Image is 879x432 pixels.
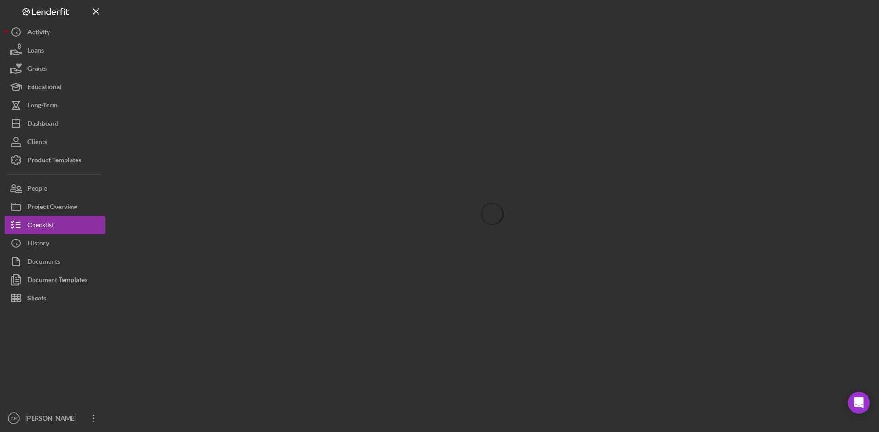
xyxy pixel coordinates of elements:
button: Clients [5,133,105,151]
button: Loans [5,41,105,59]
div: Activity [27,23,50,43]
button: History [5,234,105,252]
button: Product Templates [5,151,105,169]
button: Long-Term [5,96,105,114]
button: Checklist [5,216,105,234]
button: Grants [5,59,105,78]
div: Long-Term [27,96,58,117]
div: Open Intercom Messenger [848,392,870,414]
div: People [27,179,47,200]
div: Clients [27,133,47,153]
div: Project Overview [27,197,77,218]
div: Checklist [27,216,54,236]
div: Sheets [27,289,46,309]
div: Product Templates [27,151,81,171]
button: Sheets [5,289,105,307]
button: CH[PERSON_NAME] [5,409,105,427]
button: Educational [5,78,105,96]
div: Documents [27,252,60,273]
div: Dashboard [27,114,59,135]
div: History [27,234,49,255]
button: People [5,179,105,197]
button: Documents [5,252,105,271]
button: Document Templates [5,271,105,289]
button: Project Overview [5,197,105,216]
div: Grants [27,59,47,80]
div: Document Templates [27,271,87,291]
button: Dashboard [5,114,105,133]
button: Activity [5,23,105,41]
div: Loans [27,41,44,62]
div: [PERSON_NAME] [23,409,82,430]
div: Educational [27,78,61,98]
text: CH [11,416,17,421]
